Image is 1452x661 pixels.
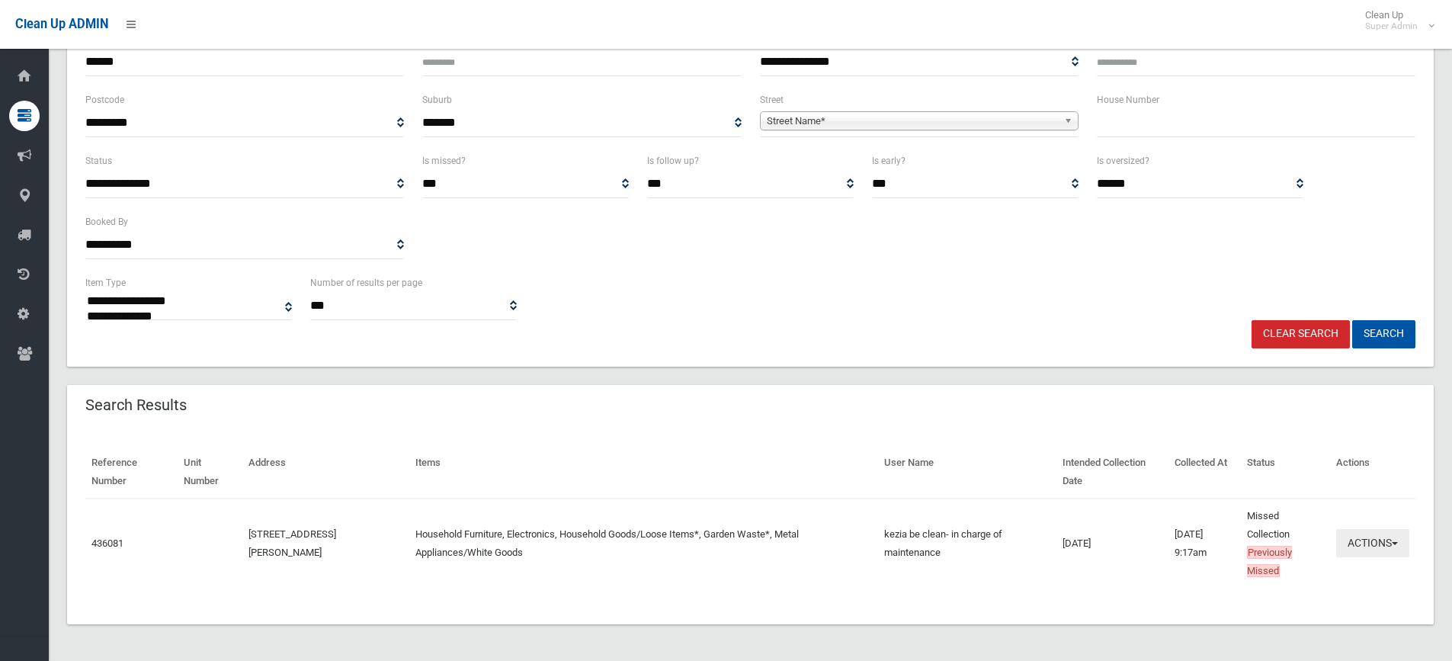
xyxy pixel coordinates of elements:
small: Super Admin [1365,21,1418,32]
th: Intended Collection Date [1056,446,1168,499]
th: Collected At [1168,446,1241,499]
a: Clear Search [1252,320,1350,348]
span: Previously Missed [1247,546,1292,577]
label: Number of results per page [310,274,422,291]
th: Reference Number [85,446,178,499]
th: User Name [878,446,1056,499]
td: Missed Collection [1241,499,1330,588]
td: Household Furniture, Electronics, Household Goods/Loose Items*, Garden Waste*, Metal Appliances/W... [409,499,878,588]
td: [DATE] 9:17am [1168,499,1241,588]
td: kezia be clean- in charge of maintenance [878,499,1056,588]
td: [DATE] [1056,499,1168,588]
label: Is oversized? [1097,152,1149,169]
a: 436081 [91,537,123,549]
th: Actions [1330,446,1415,499]
span: Clean Up [1357,9,1433,32]
span: Clean Up ADMIN [15,17,108,31]
label: Is missed? [422,152,466,169]
label: Postcode [85,91,124,108]
th: Status [1241,446,1330,499]
label: Is early? [872,152,905,169]
button: Search [1352,320,1415,348]
label: House Number [1097,91,1159,108]
th: Unit Number [178,446,243,499]
label: Suburb [422,91,452,108]
label: Status [85,152,112,169]
th: Items [409,446,878,499]
label: Item Type [85,274,126,291]
label: Is follow up? [647,152,699,169]
a: [STREET_ADDRESS][PERSON_NAME] [248,528,336,558]
span: Street Name* [767,112,1058,130]
label: Street [760,91,784,108]
button: Actions [1336,529,1409,557]
header: Search Results [67,390,205,420]
th: Address [242,446,409,499]
label: Booked By [85,213,128,230]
